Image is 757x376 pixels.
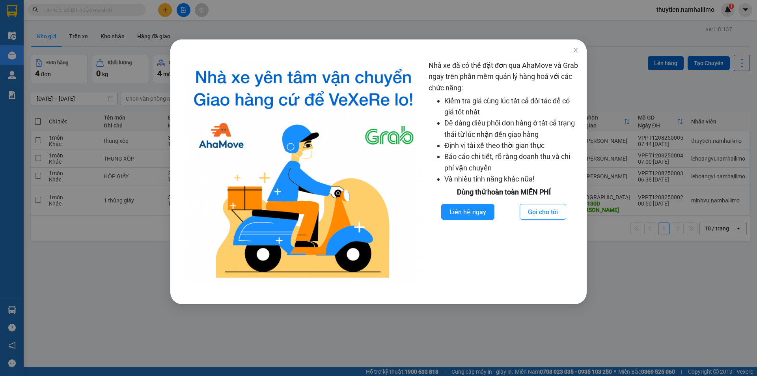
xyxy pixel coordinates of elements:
button: Liên hệ ngay [441,204,494,220]
span: close [572,47,579,53]
li: Định vị tài xế theo thời gian thực [444,140,579,151]
div: Dùng thử hoàn toàn MIỄN PHÍ [429,187,579,198]
img: logo [185,60,422,284]
li: Kiểm tra giá cùng lúc tất cả đối tác để có giá tốt nhất [444,95,579,118]
span: Gọi cho tôi [528,207,558,217]
li: Báo cáo chi tiết, rõ ràng doanh thu và chi phí vận chuyển [444,151,579,174]
div: Nhà xe đã có thể đặt đơn qua AhaMove và Grab ngay trên phần mềm quản lý hàng hoá với các chức năng: [429,60,579,284]
li: Dễ dàng điều phối đơn hàng ở tất cả trạng thái từ lúc nhận đến giao hàng [444,118,579,140]
button: Gọi cho tôi [520,204,566,220]
span: Liên hệ ngay [449,207,486,217]
button: Close [565,39,587,62]
li: Và nhiều tính năng khác nữa! [444,174,579,185]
